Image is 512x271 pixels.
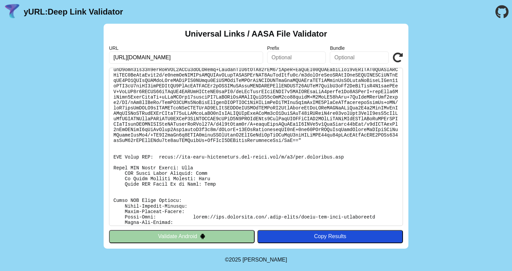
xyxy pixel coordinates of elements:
[24,7,123,17] a: yURL:Deep Link Validator
[267,51,326,64] input: Optional
[185,29,327,39] h2: Universal Links / AASA File Validator
[242,257,287,263] a: Michael Ibragimchayev's Personal Site
[3,3,21,21] img: yURL Logo
[200,233,206,239] img: droidIcon.svg
[109,230,255,243] button: Validate Android
[109,51,263,64] input: Required
[330,51,389,64] input: Optional
[267,45,326,51] label: Prefix
[109,68,403,226] pre: Lorem ipsu do: sitam://con.adipiscin.eli/.sedd-eiusm/tempo-inc-utla-etdoloremag Al Enimadmi: Veni...
[257,230,403,243] button: Copy Results
[109,45,263,51] label: URL
[229,257,241,263] span: 2025
[330,45,389,51] label: Bundle
[225,249,287,271] footer: ©
[261,233,400,239] div: Copy Results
